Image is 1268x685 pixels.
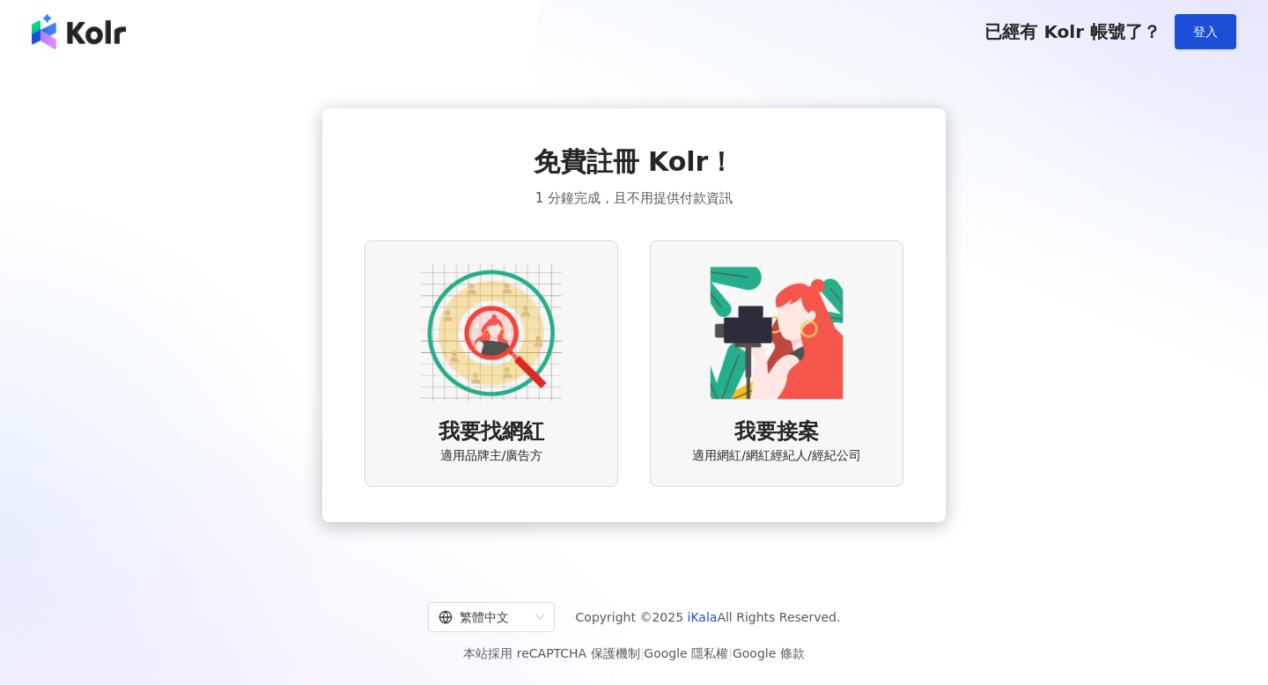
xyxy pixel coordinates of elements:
a: Google 條款 [733,646,805,660]
span: 我要找網紅 [439,417,544,447]
span: 本站採用 reCAPTCHA 保護機制 [463,643,804,664]
span: 免費註冊 Kolr！ [534,144,735,180]
img: KOL identity option [706,262,847,403]
span: | [728,646,733,660]
span: 已經有 Kolr 帳號了？ [984,21,1161,42]
a: iKala [688,610,718,624]
span: 登入 [1193,25,1218,39]
span: 我要接案 [734,417,819,447]
a: Google 隱私權 [644,646,728,660]
img: AD identity option [421,262,562,403]
img: logo [32,14,126,49]
span: 適用網紅/網紅經紀人/經紀公司 [692,447,860,465]
span: | [640,646,645,660]
span: 1 分鐘完成，且不用提供付款資訊 [535,188,733,209]
button: 登入 [1175,14,1236,49]
span: 適用品牌主/廣告方 [440,447,543,465]
div: 繁體中文 [439,603,528,631]
span: Copyright © 2025 All Rights Reserved. [576,607,841,628]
